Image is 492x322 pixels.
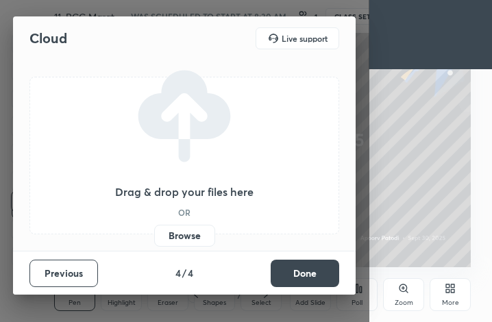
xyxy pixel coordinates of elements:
h4: 4 [188,266,193,280]
h2: Cloud [29,29,67,47]
button: Done [271,260,339,287]
h4: / [182,266,186,280]
h3: Drag & drop your files here [115,186,254,197]
div: More [442,299,459,306]
button: Previous [29,260,98,287]
div: Zoom [395,299,413,306]
h4: 4 [175,266,181,280]
h5: OR [178,208,190,216]
h5: Live support [282,34,328,42]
